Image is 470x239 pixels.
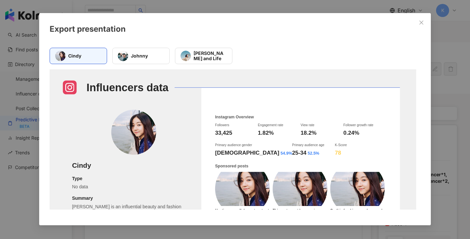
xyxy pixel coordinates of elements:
img: post thumbnail [273,172,327,206]
img: KOL Avatar [118,51,128,61]
div: Follower growth rate [343,123,386,127]
span: [DEMOGRAPHIC_DATA] [215,149,279,156]
img: post thumbnail [330,172,385,206]
span: 78 [335,149,341,156]
img: KOL Avatar [55,51,66,61]
div: This restaurant has a unique interior design and an amazing atmosphere, making guests feel truly ... [273,207,328,219]
div: No data [72,184,196,190]
div: K-Score [335,143,378,147]
span: 54.9% [281,151,292,155]
span: Johnny [131,53,148,59]
div: Cindy [72,161,196,170]
div: Instagram Overview [215,114,386,120]
div: Followers [215,123,258,127]
div: Export presentation [50,24,420,35]
div: On this food journey, I savored the original flavors of fresh ingredients behind each dish—every ... [330,207,386,219]
div: Hosting a small dessert party at home, sharing homemade treats with family and friends, and feeli... [215,207,271,219]
span: 52.5% [308,151,319,155]
img: kol thumbnail [111,110,156,155]
span: [PERSON_NAME] and Life [194,51,227,61]
div: Influencers data [86,79,168,97]
img: post thumbnail [215,172,270,206]
img: Instagram [63,80,77,94]
div: Primary audience age [292,143,335,147]
div: Engagement rate [258,123,301,127]
div: Primary audience gender [215,143,292,147]
span: 0.24% [343,129,359,136]
span: Cindy [68,53,81,59]
span: Sponsored posts [215,163,248,168]
div: Summary [72,195,196,202]
div: View rate [301,123,343,127]
span: 18.2% [301,129,317,136]
img: KOL Avatar [180,51,191,61]
div: Type [72,175,196,182]
span: 1.82% [258,129,274,136]
button: Close [415,16,428,29]
span: close [419,20,424,25]
span: 25-34 [292,149,306,156]
span: 33,425 [215,129,232,136]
